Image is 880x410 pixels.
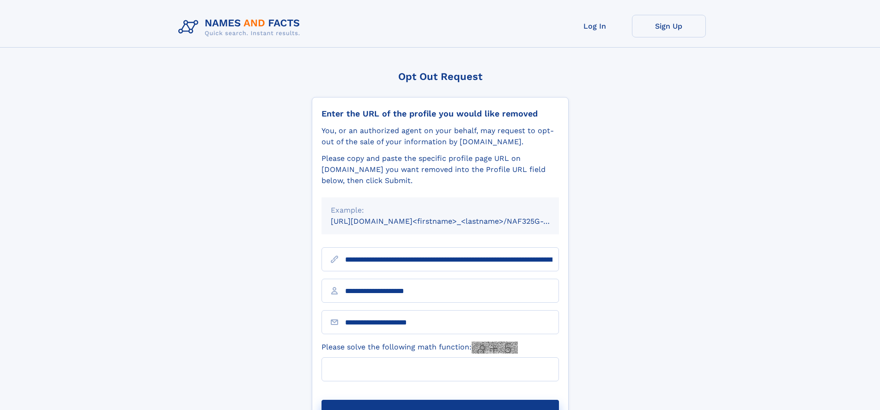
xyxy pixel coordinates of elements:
small: [URL][DOMAIN_NAME]<firstname>_<lastname>/NAF325G-xxxxxxxx [331,217,577,226]
div: You, or an authorized agent on your behalf, may request to opt-out of the sale of your informatio... [322,125,559,147]
a: Sign Up [632,15,706,37]
label: Please solve the following math function: [322,342,518,354]
div: Please copy and paste the specific profile page URL on [DOMAIN_NAME] you want removed into the Pr... [322,153,559,186]
img: Logo Names and Facts [175,15,308,40]
div: Opt Out Request [312,71,569,82]
a: Log In [558,15,632,37]
div: Example: [331,205,550,216]
div: Enter the URL of the profile you would like removed [322,109,559,119]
